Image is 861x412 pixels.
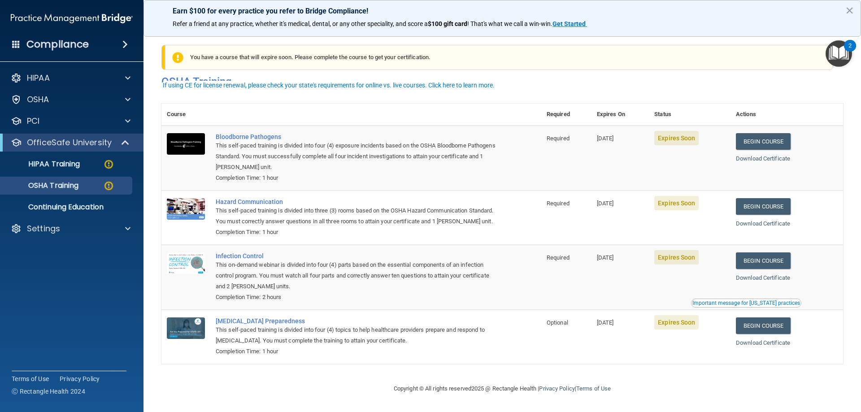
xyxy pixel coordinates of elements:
img: warning-circle.0cc9ac19.png [103,159,114,170]
p: OfficeSafe University [27,137,112,148]
a: Begin Course [736,317,791,334]
span: [DATE] [597,319,614,326]
div: This self-paced training is divided into four (4) exposure incidents based on the OSHA Bloodborne... [216,140,496,173]
div: This self-paced training is divided into three (3) rooms based on the OSHA Hazard Communication S... [216,205,496,227]
img: exclamation-circle-solid-warning.7ed2984d.png [172,52,183,63]
span: Refer a friend at any practice, whether it's medical, dental, or any other speciality, and score a [173,20,428,27]
button: Open Resource Center, 2 new notifications [826,40,852,67]
span: Expires Soon [654,196,699,210]
p: HIPAA Training [6,160,80,169]
p: PCI [27,116,39,126]
span: Expires Soon [654,250,699,265]
th: Status [649,104,731,126]
a: OSHA [11,94,130,105]
a: PCI [11,116,130,126]
strong: $100 gift card [428,20,467,27]
a: Download Certificate [736,155,790,162]
button: If using CE for license renewal, please check your state's requirements for online vs. live cours... [161,81,496,90]
a: HIPAA [11,73,130,83]
p: Settings [27,223,60,234]
p: OSHA Training [6,181,78,190]
strong: Get Started [552,20,586,27]
span: Expires Soon [654,131,699,145]
div: If using CE for license renewal, please check your state's requirements for online vs. live cours... [163,82,495,88]
div: Completion Time: 1 hour [216,173,496,183]
a: Download Certificate [736,339,790,346]
th: Course [161,104,210,126]
a: Infection Control [216,252,496,260]
span: [DATE] [597,254,614,261]
button: Read this if you are a dental practitioner in the state of CA [691,299,801,308]
h4: OSHA Training [161,75,843,88]
div: This on-demand webinar is divided into four (4) parts based on the essential components of an inf... [216,260,496,292]
button: Close [845,3,854,17]
span: Required [547,135,570,142]
div: You have a course that will expire soon. Please complete the course to get your certification. [165,45,833,70]
p: Earn $100 for every practice you refer to Bridge Compliance! [173,7,832,15]
span: Optional [547,319,568,326]
a: Download Certificate [736,274,790,281]
th: Actions [731,104,843,126]
p: OSHA [27,94,49,105]
a: Begin Course [736,133,791,150]
p: HIPAA [27,73,50,83]
p: Continuing Education [6,203,128,212]
a: Begin Course [736,252,791,269]
img: warning-circle.0cc9ac19.png [103,180,114,191]
a: Privacy Policy [60,374,100,383]
div: 2 [848,46,852,57]
div: Completion Time: 1 hour [216,346,496,357]
span: [DATE] [597,135,614,142]
span: Expires Soon [654,315,699,330]
a: Terms of Use [12,374,49,383]
img: PMB logo [11,9,133,27]
th: Required [541,104,591,126]
span: [DATE] [597,200,614,207]
a: Settings [11,223,130,234]
a: Bloodborne Pathogens [216,133,496,140]
a: Begin Course [736,198,791,215]
span: Required [547,254,570,261]
div: Completion Time: 1 hour [216,227,496,238]
a: [MEDICAL_DATA] Preparedness [216,317,496,325]
div: Copyright © All rights reserved 2025 @ Rectangle Health | | [339,374,666,403]
a: Get Started [552,20,587,27]
div: Completion Time: 2 hours [216,292,496,303]
a: OfficeSafe University [11,137,130,148]
a: Hazard Communication [216,198,496,205]
th: Expires On [591,104,649,126]
a: Terms of Use [576,385,611,392]
span: Ⓒ Rectangle Health 2024 [12,387,85,396]
a: Download Certificate [736,220,790,227]
span: Required [547,200,570,207]
div: This self-paced training is divided into four (4) topics to help healthcare providers prepare and... [216,325,496,346]
h4: Compliance [26,38,89,51]
a: Privacy Policy [539,385,574,392]
span: ! That's what we call a win-win. [467,20,552,27]
div: Important message for [US_STATE] practices [692,300,800,306]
